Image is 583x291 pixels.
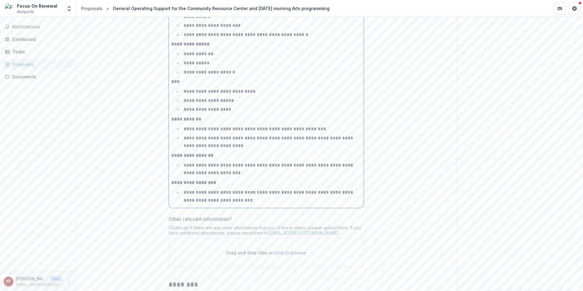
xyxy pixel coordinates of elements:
a: Documents [2,72,73,82]
div: Dashboard [12,36,69,42]
a: Proposals [79,4,105,13]
img: Focus On Renewal [5,4,15,13]
div: Kevin Platz [6,279,11,283]
button: Notifications [2,22,73,32]
div: (Optional) If there are any other attachments that you'd like to share, please upload here. If yo... [169,225,364,238]
div: Focus On Renewal [17,3,57,9]
a: Dashboard [2,34,73,44]
div: Documents [12,74,69,80]
span: Notifications [12,24,71,30]
div: General Operating Support for the Community Resource Center and [DATE] morning Arts programming [113,5,330,12]
button: Open entity switcher [65,2,73,15]
button: Get Help [568,2,581,15]
p: Other relevant information? [169,215,232,223]
a: Proposals [2,59,73,69]
p: [EMAIL_ADDRESS][DOMAIN_NAME] [16,282,63,287]
div: Tasks [12,48,69,55]
a: Tasks [2,47,73,57]
button: Partners [554,2,566,15]
span: Nonprofit [17,9,34,15]
div: Proposals [81,5,102,12]
span: click to browse [274,250,306,255]
p: Drag and drop files or [226,250,306,256]
button: More [65,278,72,285]
nav: breadcrumb [79,4,332,13]
p: [PERSON_NAME] [16,275,48,282]
div: Proposals [12,61,69,67]
p: User [50,276,63,282]
a: [EMAIL_ADDRESS][DOMAIN_NAME] [268,230,339,235]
